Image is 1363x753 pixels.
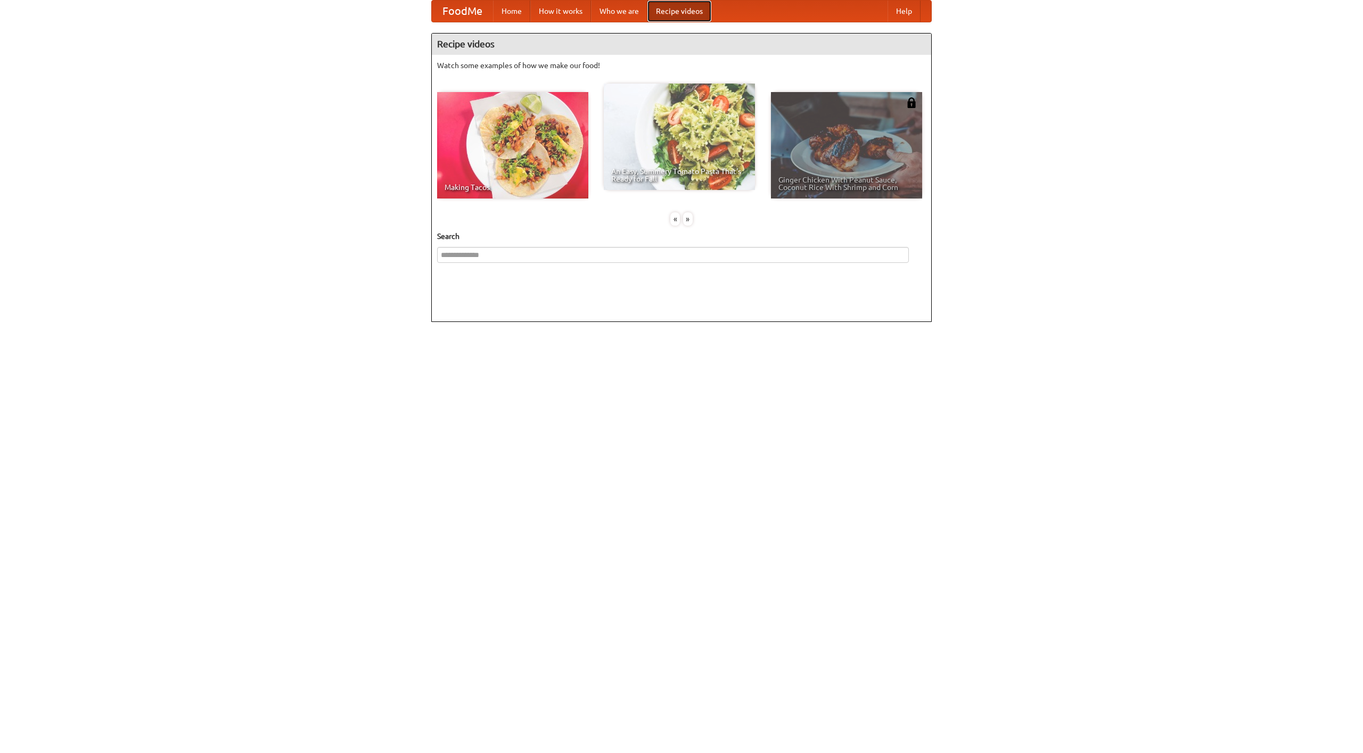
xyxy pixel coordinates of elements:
a: Making Tacos [437,92,588,198]
a: Home [493,1,530,22]
span: An Easy, Summery Tomato Pasta That's Ready for Fall [611,168,748,183]
a: Recipe videos [647,1,711,22]
a: An Easy, Summery Tomato Pasta That's Ready for Fall [604,84,755,190]
div: « [670,212,680,226]
p: Watch some examples of how we make our food! [437,60,926,71]
a: Help [888,1,921,22]
a: Who we are [591,1,647,22]
h5: Search [437,231,926,242]
a: FoodMe [432,1,493,22]
span: Making Tacos [445,184,581,191]
a: How it works [530,1,591,22]
img: 483408.png [906,97,917,108]
h4: Recipe videos [432,34,931,55]
div: » [683,212,693,226]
